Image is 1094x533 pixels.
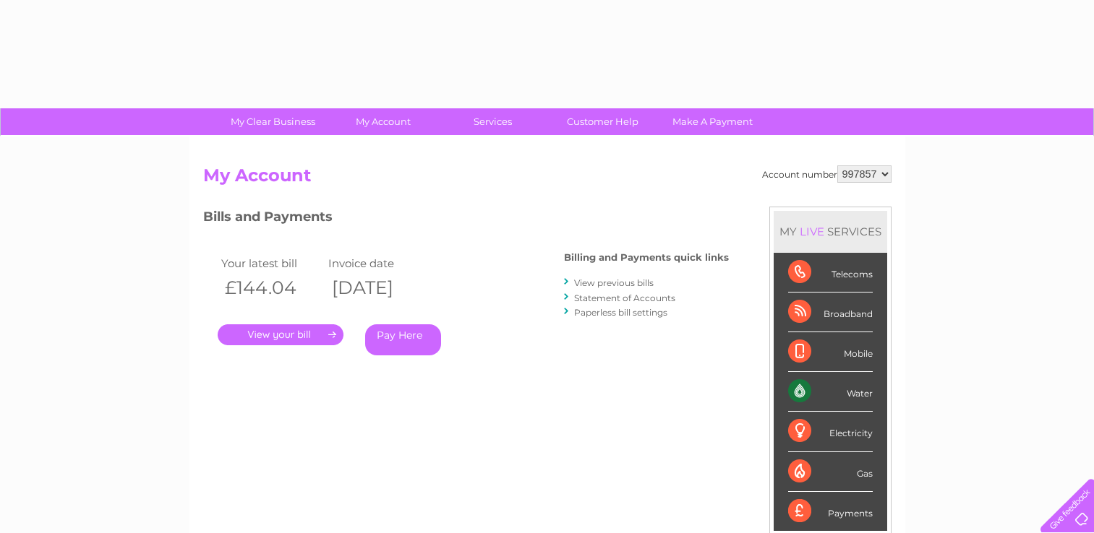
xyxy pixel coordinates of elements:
[218,273,325,303] th: £144.04
[774,211,887,252] div: MY SERVICES
[365,324,441,355] a: Pay Here
[433,108,552,135] a: Services
[797,225,827,238] div: LIVE
[218,324,343,345] a: .
[762,165,892,183] div: Account number
[788,492,873,531] div: Payments
[788,452,873,492] div: Gas
[543,108,662,135] a: Customer Help
[564,252,729,263] h4: Billing and Payments quick links
[323,108,443,135] a: My Account
[574,307,667,318] a: Paperless bill settings
[653,108,772,135] a: Make A Payment
[788,332,873,372] div: Mobile
[788,253,873,292] div: Telecoms
[325,273,432,303] th: [DATE]
[788,372,873,412] div: Water
[218,253,325,273] td: Your latest bill
[788,412,873,451] div: Electricity
[788,292,873,332] div: Broadband
[213,108,333,135] a: My Clear Business
[203,165,892,193] h2: My Account
[325,253,432,273] td: Invoice date
[203,207,729,232] h3: Bills and Payments
[574,292,675,303] a: Statement of Accounts
[574,277,654,288] a: View previous bills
